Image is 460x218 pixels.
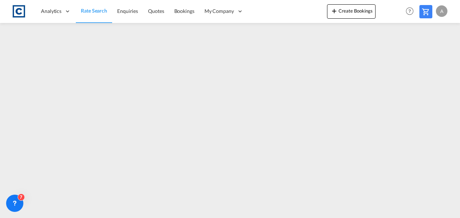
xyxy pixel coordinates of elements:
span: Analytics [41,8,61,15]
div: A [436,5,447,17]
span: Quotes [148,8,164,14]
span: Help [404,5,416,17]
span: Rate Search [81,8,107,14]
span: My Company [204,8,234,15]
span: Enquiries [117,8,138,14]
button: icon-plus 400-fgCreate Bookings [327,4,376,19]
img: 1fdb9190129311efbfaf67cbb4249bed.jpeg [11,3,27,19]
span: Bookings [174,8,194,14]
div: Help [404,5,419,18]
md-icon: icon-plus 400-fg [330,6,339,15]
